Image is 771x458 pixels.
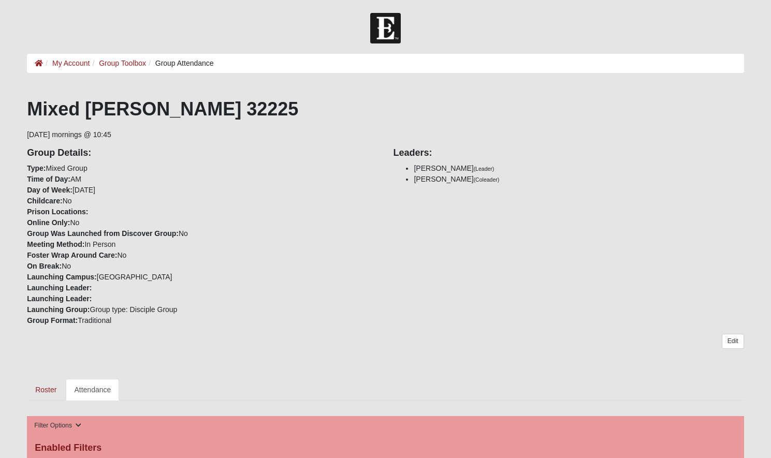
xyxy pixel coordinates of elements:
img: Church of Eleven22 Logo [370,13,401,43]
strong: Day of Week: [27,186,72,194]
strong: Online Only: [27,218,70,227]
h1: Mixed [PERSON_NAME] 32225 [27,98,744,120]
strong: Group Format: [27,316,78,324]
strong: Type: [27,164,46,172]
button: Filter Options [31,420,84,431]
strong: Launching Campus: [27,273,97,281]
strong: Prison Locations: [27,208,88,216]
div: [DATE] mornings @ 10:45 [27,98,744,401]
div: Mixed Group AM [DATE] No No No In Person No No [GEOGRAPHIC_DATA] Group type: Disciple Group Tradi... [19,140,385,326]
li: Group Attendance [146,58,214,69]
strong: Launching Leader: [27,294,92,303]
a: Roster [27,379,65,401]
a: My Account [52,59,90,67]
a: Attendance [66,379,119,401]
strong: Childcare: [27,197,62,205]
h4: Group Details: [27,147,377,159]
strong: Launching Group: [27,305,90,314]
strong: Group Was Launched from Discover Group: [27,229,179,238]
h4: Leaders: [393,147,744,159]
li: [PERSON_NAME] [414,163,744,174]
a: Group Toolbox [99,59,146,67]
li: [PERSON_NAME] [414,174,744,185]
strong: On Break: [27,262,62,270]
small: (Coleader) [474,176,500,183]
a: Edit [722,334,744,349]
small: (Leader) [474,166,494,172]
strong: Foster Wrap Around Care: [27,251,117,259]
strong: Meeting Method: [27,240,84,248]
strong: Time of Day: [27,175,70,183]
strong: Launching Leader: [27,284,92,292]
